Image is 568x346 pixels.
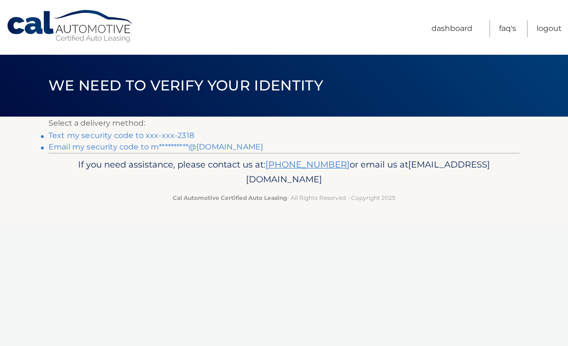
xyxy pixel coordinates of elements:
a: Cal Automotive [6,10,135,43]
a: FAQ's [499,20,516,37]
p: Select a delivery method: [49,117,519,130]
strong: Cal Automotive Certified Auto Leasing [173,194,287,201]
p: - All Rights Reserved - Copyright 2025 [55,193,513,203]
span: We need to verify your identity [49,77,323,94]
a: Dashboard [431,20,472,37]
a: [PHONE_NUMBER] [265,159,350,170]
p: If you need assistance, please contact us at: or email us at [55,157,513,188]
a: Email my security code to m**********@[DOMAIN_NAME] [49,142,263,151]
a: Logout [537,20,562,37]
a: Text my security code to xxx-xxx-2318 [49,131,194,140]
